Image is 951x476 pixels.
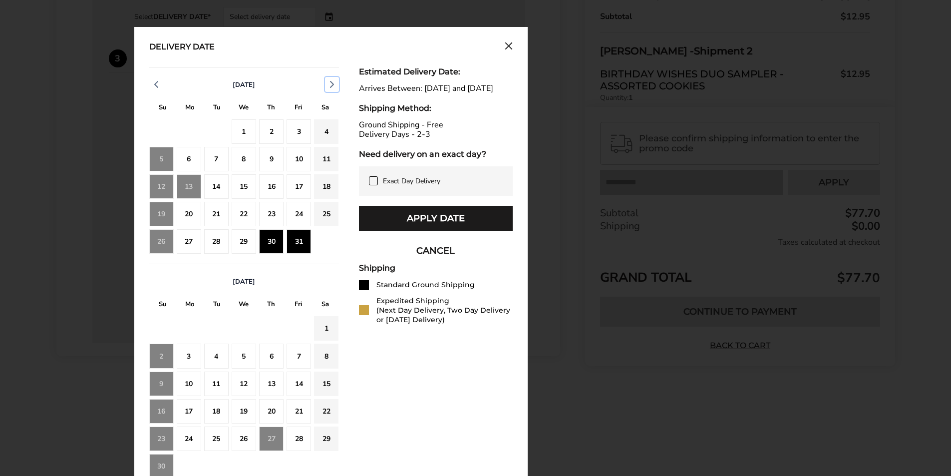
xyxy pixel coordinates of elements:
div: Expedited Shipping (Next Day Delivery, Two Day Delivery or [DATE] Delivery) [376,296,513,325]
div: W [230,298,257,313]
div: S [312,101,338,116]
div: W [230,101,257,116]
div: T [203,298,230,313]
span: [DATE] [233,277,255,286]
div: F [285,101,312,116]
div: Arrives Between: [DATE] and [DATE] [359,84,513,93]
div: T [203,101,230,116]
div: M [176,101,203,116]
button: [DATE] [229,80,259,89]
div: T [258,101,285,116]
button: Apply Date [359,206,513,231]
div: Need delivery on an exact day? [359,149,513,159]
div: Shipping Method: [359,103,513,113]
div: Estimated Delivery Date: [359,67,513,76]
div: Standard Ground Shipping [376,280,475,290]
span: [DATE] [233,80,255,89]
div: T [258,298,285,313]
button: Close calendar [505,42,513,53]
span: Exact Day Delivery [383,176,440,186]
div: M [176,298,203,313]
div: Delivery Date [149,42,215,53]
div: Shipping [359,263,513,273]
button: [DATE] [229,277,259,286]
div: S [312,298,338,313]
div: S [149,298,176,313]
div: F [285,298,312,313]
button: CANCEL [359,238,513,263]
div: Ground Shipping - Free Delivery Days - 2-3 [359,120,513,139]
div: S [149,101,176,116]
